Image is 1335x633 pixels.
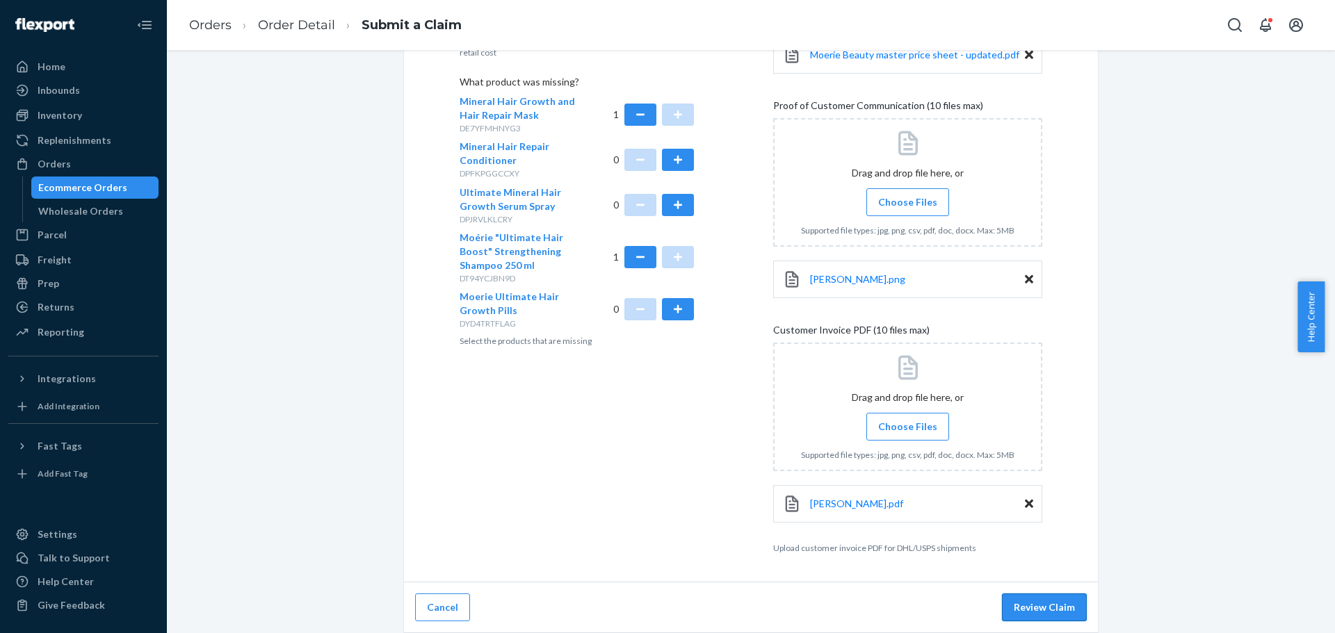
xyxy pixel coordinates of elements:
[8,435,159,457] button: Fast Tags
[8,153,159,175] a: Orders
[460,318,577,329] p: DYD4TRTFLAG
[8,368,159,390] button: Integrations
[8,104,159,126] a: Inventory
[38,598,105,612] div: Give Feedback
[613,94,695,134] div: 1
[8,594,159,616] button: Give Feedback
[810,497,903,511] a: [PERSON_NAME].pdf
[460,213,577,225] p: DPJRVLKLCRY
[38,325,84,339] div: Reporting
[460,140,549,166] span: Mineral Hair Repair Conditioner
[8,395,159,418] a: Add Integration
[1297,281,1325,352] button: Help Center
[773,99,983,118] span: Proof of Customer Communication (10 files max)
[31,200,159,222] a: Wholesale Orders
[8,272,159,295] a: Prep
[8,249,159,271] a: Freight
[38,300,74,314] div: Returns
[38,575,94,589] div: Help Center
[613,186,695,225] div: 0
[810,272,905,286] a: [PERSON_NAME].png
[38,157,71,171] div: Orders
[773,323,930,343] span: Customer Invoice PDF (10 files max)
[1252,11,1279,39] button: Open notifications
[773,542,1042,554] p: Upload customer invoice PDF for DHL/USPS shipments
[38,83,80,97] div: Inbounds
[8,523,159,545] a: Settings
[613,290,695,329] div: 0
[810,498,903,509] span: [PERSON_NAME].pdf
[15,18,74,32] img: Flexport logo
[460,186,561,212] span: Ultimate Mineral Hair Growth Serum Spray
[38,228,67,242] div: Parcel
[258,17,335,33] a: Order Detail
[38,372,96,386] div: Integrations
[8,463,159,485] a: Add Fast Tag
[38,181,127,195] div: Ecommerce Orders
[362,17,462,33] a: Submit a Claim
[38,253,72,267] div: Freight
[1002,593,1087,621] button: Review Claim
[810,273,905,285] span: [PERSON_NAME].png
[1221,11,1249,39] button: Open Search Box
[31,176,159,199] a: Ecommerce Orders
[878,420,937,434] span: Choose Files
[178,5,473,46] ol: breadcrumbs
[810,48,1019,62] a: Moerie Beauty master price sheet - updated.pdf
[613,140,695,179] div: 0
[460,167,577,179] p: DPFKPGGCCXY
[460,95,575,121] span: Mineral Hair Growth and Hair Repair Mask
[8,129,159,151] a: Replenishments
[460,122,577,134] p: DE7YFMHNYG3
[8,224,159,246] a: Parcel
[38,527,77,541] div: Settings
[38,277,59,290] div: Prep
[38,133,111,147] div: Replenishments
[460,272,577,284] p: DT94YCJBN9D
[38,439,82,453] div: Fast Tags
[189,17,232,33] a: Orders
[460,231,563,271] span: Moérie "Ultimate Hair Boost" Strengthening Shampoo 250 ml
[38,400,99,412] div: Add Integration
[38,204,123,218] div: Wholesale Orders
[8,547,159,569] a: Talk to Support
[8,56,159,78] a: Home
[8,321,159,343] a: Reporting
[460,75,694,94] p: What product was missing?
[1282,11,1310,39] button: Open account menu
[38,60,65,74] div: Home
[38,468,88,479] div: Add Fast Tag
[878,195,937,209] span: Choose Files
[415,593,470,621] button: Cancel
[460,335,694,347] p: Select the products that are missing
[38,108,82,122] div: Inventory
[613,231,695,284] div: 1
[460,290,559,316] span: Moerie Ultimate Hair Growth Pills
[8,79,159,101] a: Inbounds
[38,551,110,565] div: Talk to Support
[8,570,159,593] a: Help Center
[131,11,159,39] button: Close Navigation
[810,49,1019,60] span: Moerie Beauty master price sheet - updated.pdf
[8,296,159,318] a: Returns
